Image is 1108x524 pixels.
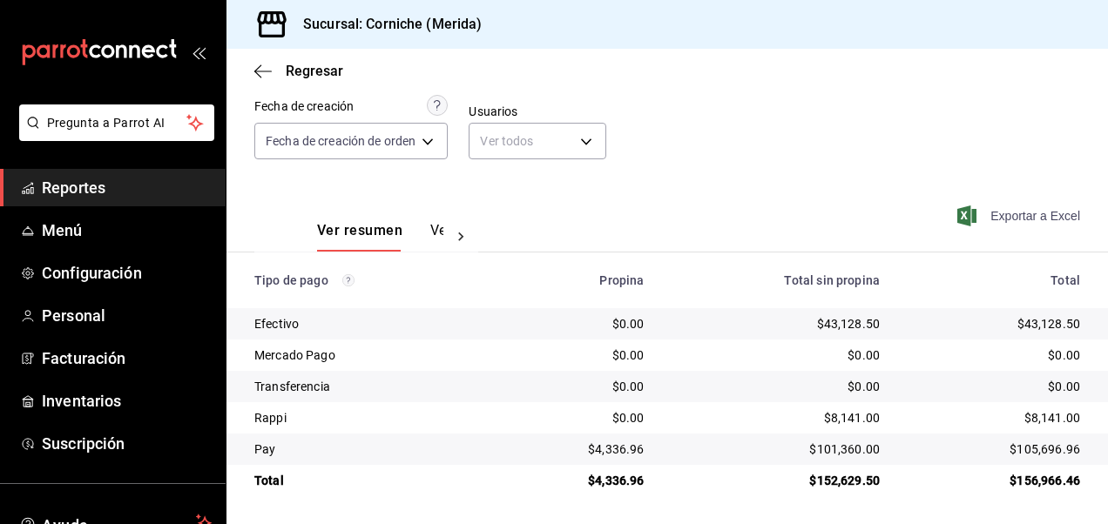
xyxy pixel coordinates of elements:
label: Usuarios [469,105,605,118]
div: $105,696.96 [908,440,1080,458]
div: Tipo de pago [254,273,483,287]
div: $8,141.00 [672,409,880,427]
span: Configuración [42,261,212,285]
svg: Los pagos realizados con Pay y otras terminales son montos brutos. [342,274,355,286]
div: $0.00 [672,378,880,395]
div: $4,336.96 [511,440,644,458]
div: navigation tabs [317,222,443,252]
span: Fecha de creación de orden [266,132,415,150]
div: Rappi [254,409,483,427]
div: $4,336.96 [511,472,644,489]
div: $43,128.50 [672,315,880,333]
button: Ver resumen [317,222,402,252]
div: $8,141.00 [908,409,1080,427]
div: $0.00 [511,409,644,427]
div: $101,360.00 [672,440,880,458]
div: $0.00 [511,315,644,333]
div: Total [254,472,483,489]
span: Reportes [42,176,212,199]
div: $0.00 [511,346,644,364]
div: $156,966.46 [908,472,1080,489]
div: Pay [254,440,483,458]
button: open_drawer_menu [192,45,206,59]
div: $0.00 [511,378,644,395]
span: Menú [42,218,212,242]
span: Personal [42,304,212,327]
h3: Sucursal: Corniche (Merida) [289,14,483,35]
button: Ver pagos [430,222,496,252]
div: $0.00 [908,346,1080,364]
span: Facturación [42,346,212,370]
span: Inventarios [42,389,212,413]
div: Propina [511,273,644,287]
div: $152,629.50 [672,472,880,489]
div: Transferencia [254,378,483,395]
span: Suscripción [42,432,212,455]
button: Regresar [254,63,343,79]
div: $43,128.50 [908,315,1080,333]
span: Pregunta a Parrot AI [47,114,187,132]
div: $0.00 [672,346,880,364]
div: Fecha de creación [254,97,354,116]
a: Pregunta a Parrot AI [12,126,214,144]
div: Mercado Pago [254,346,483,364]
div: Total sin propina [672,273,880,287]
div: Ver todos [469,123,605,159]
div: $0.00 [908,378,1080,395]
div: Total [908,273,1080,287]
span: Regresar [286,63,343,79]
div: Efectivo [254,315,483,333]
button: Exportar a Excel [961,205,1080,226]
button: Pregunta a Parrot AI [19,104,214,141]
